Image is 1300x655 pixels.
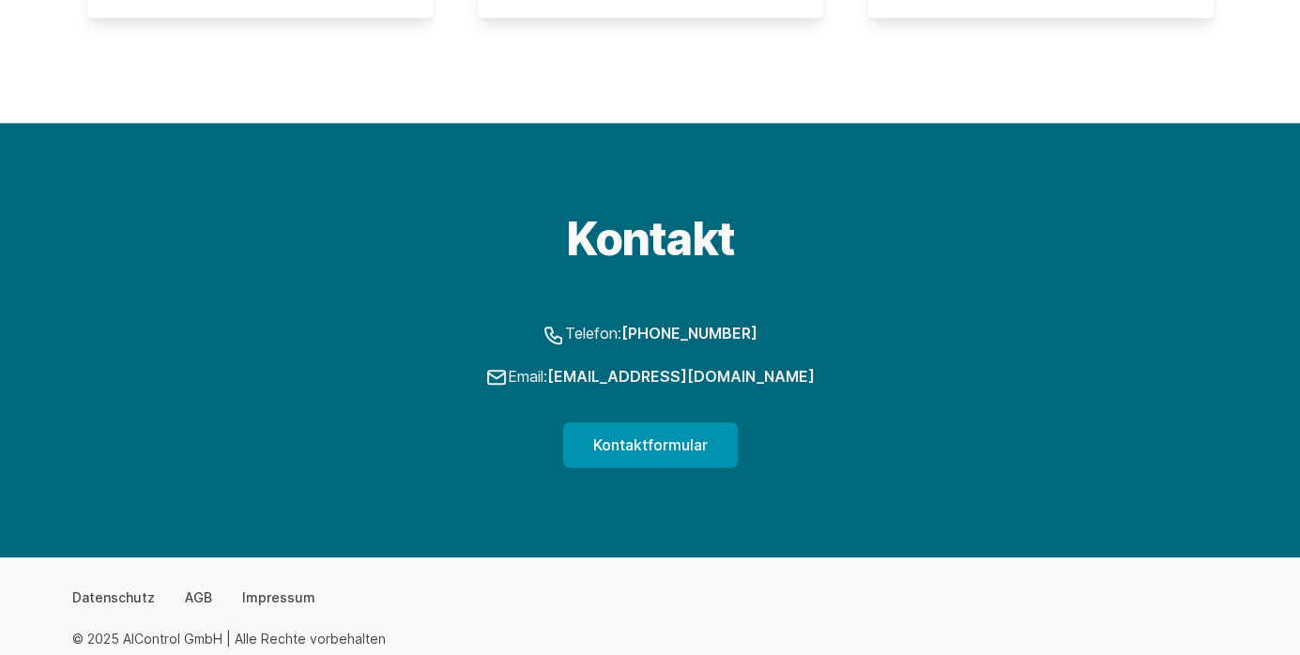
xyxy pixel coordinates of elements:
a: Impressum [242,588,315,607]
nobr: Email: [485,367,815,386]
a: [PHONE_NUMBER] [621,324,757,343]
a: Kontaktformular [563,422,738,467]
a: AGB [185,588,212,607]
h2: Kontakt [361,217,940,262]
a: Datenschutz [72,588,155,607]
p: © 2025 AIControl GmbH | Alle Rechte vorbehalten [72,630,386,648]
a: [EMAIL_ADDRESS][DOMAIN_NAME] [547,367,815,386]
nobr: Telefon: [543,324,757,343]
